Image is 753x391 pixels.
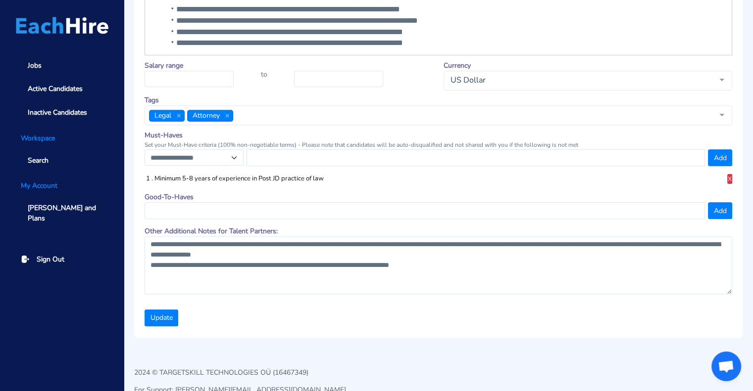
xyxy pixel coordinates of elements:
[14,198,110,228] a: [PERSON_NAME] and Plans
[14,133,110,143] li: Workspace
[37,254,64,264] span: Sign Out
[708,149,732,166] button: Add
[14,102,110,123] a: Inactive Candidates
[145,140,732,149] p: Set your Must-Have criteria (100% non-negotiable terms) - Please note that candidates will be aut...
[14,79,110,99] a: Active Candidates
[711,351,741,381] div: Open chat
[28,60,42,71] span: Jobs
[444,60,471,71] label: Currency
[28,107,87,118] span: Inactive Candidates
[16,17,108,34] img: Logo
[28,84,83,94] span: Active Candidates
[14,55,110,76] a: Jobs
[145,226,278,236] label: Other Additional Notes for Talent Partners:
[448,75,712,85] span: US Dollar
[708,202,732,219] button: Add
[134,367,346,378] p: 2024 © TARGETSKILL TECHNOLOGIES OÜ (16467349)
[154,111,171,120] span: Legal
[261,69,267,80] p: to
[146,174,682,184] div: 1 . Minimum 5-8 years of experience in Post JD practice of law
[28,203,103,223] span: [PERSON_NAME] and Plans
[145,309,178,326] button: Update
[727,174,732,183] button: X
[145,95,159,105] label: Tags
[145,60,183,71] label: Salary range
[193,111,220,120] span: Attorney
[145,130,183,140] label: Must-Haves
[145,192,194,202] label: Good-To-Haves
[14,150,110,171] a: Search
[28,155,49,166] span: Search
[14,180,110,191] li: My Account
